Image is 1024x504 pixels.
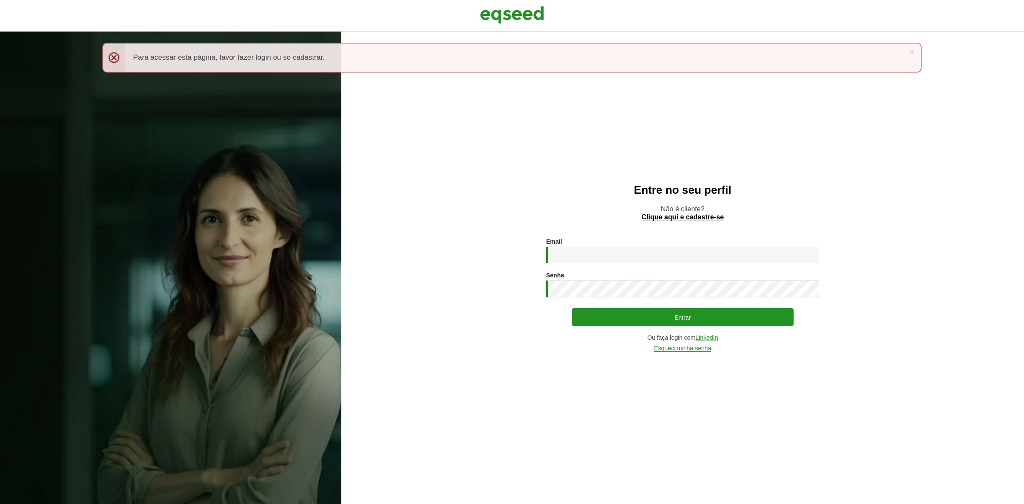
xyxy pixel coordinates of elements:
button: Entrar [572,308,794,326]
p: Não é cliente? [358,205,1007,221]
a: Clique aqui e cadastre-se [642,214,724,221]
label: Senha [546,272,564,278]
h2: Entre no seu perfil [358,184,1007,196]
img: EqSeed Logo [480,4,544,26]
a: × [909,48,914,57]
a: Esqueci minha senha [654,345,711,352]
label: Email [546,239,562,245]
a: LinkedIn [695,335,718,341]
div: Ou faça login com [546,335,819,341]
div: Para acessar esta página, favor fazer login ou se cadastrar. [102,43,922,73]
